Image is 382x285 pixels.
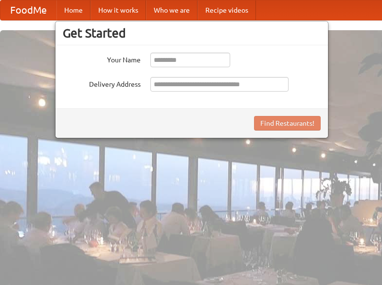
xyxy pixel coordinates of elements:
[63,53,141,65] label: Your Name
[63,77,141,89] label: Delivery Address
[198,0,256,20] a: Recipe videos
[254,116,321,131] button: Find Restaurants!
[146,0,198,20] a: Who we are
[91,0,146,20] a: How it works
[63,26,321,40] h3: Get Started
[56,0,91,20] a: Home
[0,0,56,20] a: FoodMe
